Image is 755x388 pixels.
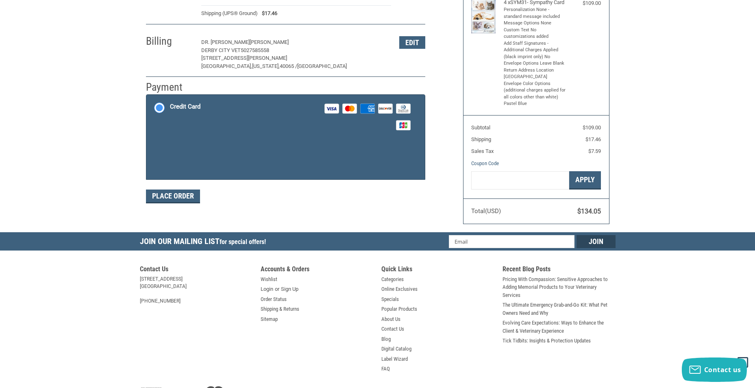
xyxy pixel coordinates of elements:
h5: Accounts & Orders [261,265,374,275]
a: Contact Us [381,325,404,333]
span: $17.46 [258,9,277,17]
div: Credit Card [170,100,200,113]
a: Sitemap [261,315,278,323]
address: [STREET_ADDRESS] [GEOGRAPHIC_DATA] [PHONE_NUMBER] [140,275,253,305]
h5: Contact Us [140,265,253,275]
span: Contact us [704,365,741,374]
a: Blog [381,335,391,343]
li: Custom Text No customizations added [504,27,567,40]
input: Email [449,235,574,248]
a: Digital Catalog [381,345,411,353]
a: Coupon Code [471,160,499,166]
li: Personalization None - standard message included [504,7,567,20]
span: Dr. [PERSON_NAME] [201,39,250,45]
li: Message Options None [504,20,567,27]
a: Wishlist [261,275,277,283]
span: [PERSON_NAME] [250,39,289,45]
span: $134.05 [577,207,601,215]
span: Subtotal [471,124,490,131]
span: or [270,285,284,293]
span: Derby City Vet [201,47,241,53]
span: $7.59 [588,148,601,154]
li: Envelope Options Leave Blank [504,60,567,67]
a: Label Wizard [381,355,408,363]
a: The Ultimate Emergency Grab-and-Go Kit: What Pet Owners Need and Why [503,301,616,317]
span: 5027585558 [241,47,269,53]
h2: Payment [146,81,194,94]
li: Add Staff Signatures - Additional Charges Applied (black imprint only) No [504,40,567,61]
span: [STREET_ADDRESS][PERSON_NAME] [201,55,287,61]
span: Total (USD) [471,207,501,215]
h2: Billing [146,35,194,48]
a: Tick Tidbits: Insights & Protection Updates [503,337,591,345]
h5: Join Our Mailing List [140,232,270,253]
button: Place Order [146,190,200,203]
h5: Quick Links [381,265,494,275]
h5: Recent Blog Posts [503,265,616,275]
a: About Us [381,315,400,323]
button: Apply [569,171,601,190]
span: [GEOGRAPHIC_DATA], [201,63,252,69]
span: for special offers! [220,238,266,246]
span: Shipping [471,136,491,142]
button: Edit [399,36,425,49]
span: $109.00 [583,124,601,131]
span: $17.46 [585,136,601,142]
span: [GEOGRAPHIC_DATA] [297,63,347,69]
a: Evolving Care Expectations: Ways to Enhance the Client & Veterinary Experience [503,319,616,335]
span: Sales Tax [471,148,494,154]
input: Gift Certificate or Coupon Code [471,171,569,190]
span: 40065 / [280,63,297,69]
a: Login [261,285,273,293]
span: [US_STATE], [252,63,280,69]
a: Specials [381,295,399,303]
a: Sign Up [281,285,298,293]
a: Online Exclusives [381,285,418,293]
a: Categories [381,275,404,283]
li: Return Address Location [GEOGRAPHIC_DATA] [504,67,567,81]
a: FAQ [381,365,390,373]
a: Popular Products [381,305,417,313]
span: Shipping (UPS® Ground) [201,9,258,17]
li: Envelope Color Options (additional charges applied for all colors other than white) Pastel Blue [504,81,567,107]
input: Join [577,235,616,248]
a: Pricing With Compassion: Sensitive Approaches to Adding Memorial Products to Your Veterinary Serv... [503,275,616,299]
button: Contact us [682,357,747,382]
a: Order Status [261,295,287,303]
a: Shipping & Returns [261,305,299,313]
